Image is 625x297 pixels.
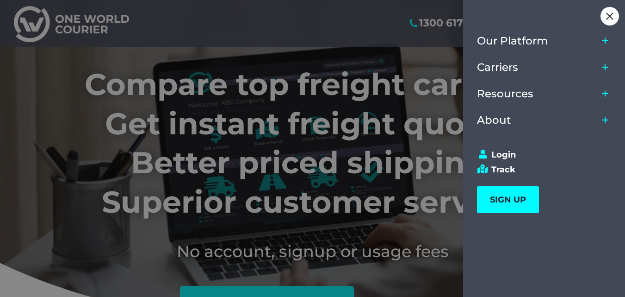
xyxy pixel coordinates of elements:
[477,114,511,126] span: About
[477,28,598,54] a: Our Platform
[477,61,518,74] span: Carriers
[477,186,539,213] a: SIGN UP
[477,150,603,160] a: Login
[600,7,619,25] div: Close
[477,164,603,175] a: Track
[477,107,598,133] a: About
[477,35,548,47] span: Our Platform
[490,195,526,205] span: SIGN UP
[477,54,598,81] a: Carriers
[477,88,533,100] span: Resources
[477,81,598,107] a: Resources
